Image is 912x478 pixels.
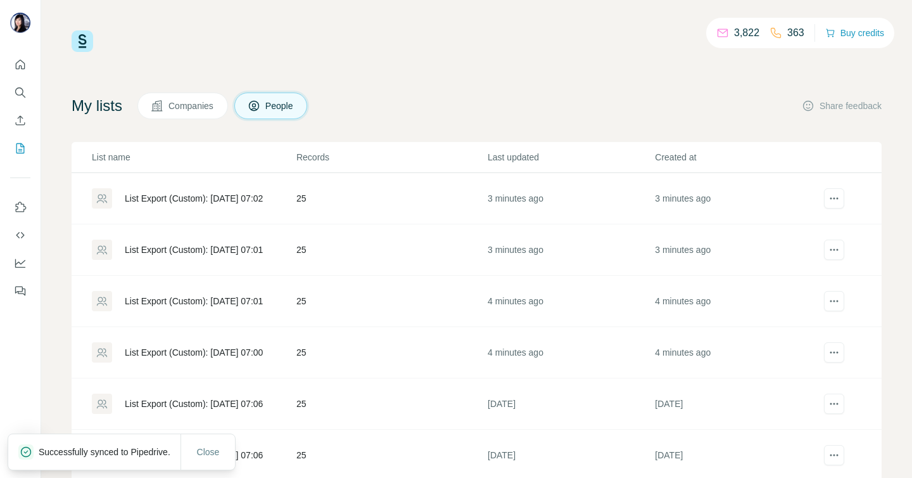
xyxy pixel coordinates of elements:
[296,378,487,430] td: 25
[654,327,821,378] td: 4 minutes ago
[125,295,263,307] div: List Export (Custom): [DATE] 07:01
[824,188,844,209] button: actions
[10,252,30,275] button: Dashboard
[654,276,821,327] td: 4 minutes ago
[10,109,30,132] button: Enrich CSV
[824,394,844,414] button: actions
[824,291,844,311] button: actions
[296,173,487,224] td: 25
[125,346,263,359] div: List Export (Custom): [DATE] 07:00
[10,81,30,104] button: Search
[296,327,487,378] td: 25
[654,173,821,224] td: 3 minutes ago
[72,96,122,116] h4: My lists
[734,25,759,41] p: 3,822
[787,25,804,41] p: 363
[655,151,821,164] p: Created at
[188,441,229,463] button: Close
[125,243,263,256] div: List Export (Custom): [DATE] 07:01
[10,224,30,247] button: Use Surfe API
[488,151,654,164] p: Last updated
[265,100,294,112] span: People
[168,100,215,112] span: Companies
[296,276,487,327] td: 25
[487,173,654,224] td: 3 minutes ago
[10,196,30,219] button: Use Surfe on LinkedIn
[487,276,654,327] td: 4 minutes ago
[10,13,30,33] img: Avatar
[802,100,882,112] button: Share feedback
[824,342,844,363] button: actions
[296,151,486,164] p: Records
[487,327,654,378] td: 4 minutes ago
[197,446,220,458] span: Close
[654,378,821,430] td: [DATE]
[125,192,263,205] div: List Export (Custom): [DATE] 07:02
[487,378,654,430] td: [DATE]
[125,397,263,410] div: List Export (Custom): [DATE] 07:06
[10,53,30,76] button: Quick start
[10,280,30,302] button: Feedback
[296,224,487,276] td: 25
[10,137,30,160] button: My lists
[487,224,654,276] td: 3 minutes ago
[824,240,844,260] button: actions
[92,151,295,164] p: List name
[72,30,93,52] img: Surfe Logo
[824,445,844,465] button: actions
[39,446,180,458] p: Successfully synced to Pipedrive.
[654,224,821,276] td: 3 minutes ago
[825,24,884,42] button: Buy credits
